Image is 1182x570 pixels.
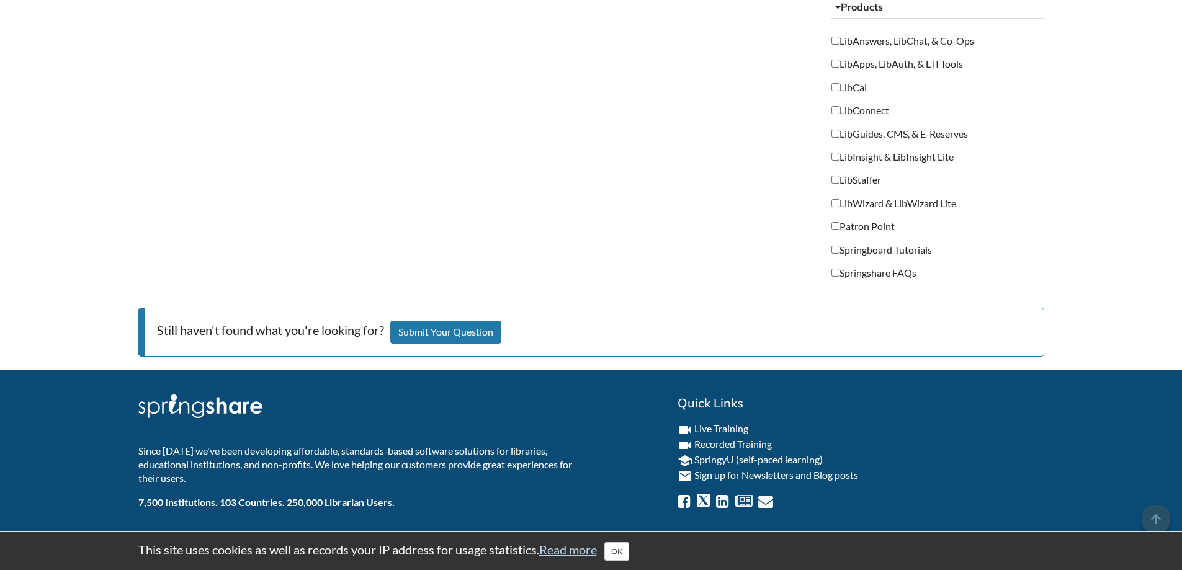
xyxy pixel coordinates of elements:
[678,394,1044,412] h2: Quick Links
[694,422,748,434] a: Live Training
[831,222,839,230] input: Patron Point
[831,197,956,210] label: LibWizard & LibWizard Lite
[831,176,839,184] input: LibStaffer
[138,496,395,508] b: 7,500 Institutions. 103 Countries. 250,000 Librarian Users.
[1142,505,1170,533] span: arrow_upward
[831,81,867,94] label: LibCal
[831,60,839,68] input: LibApps, LibAuth, & LTI Tools
[831,130,839,138] input: LibGuides, CMS, & E-Reserves
[678,422,692,437] i: videocam
[694,453,823,465] a: SpringyU (self-paced learning)
[831,83,839,91] input: LibCal
[138,394,262,418] img: Springshare
[831,246,839,254] input: Springboard Tutorials
[831,243,932,257] label: Springboard Tutorials
[678,453,692,468] i: school
[694,469,858,481] a: Sign up for Newsletters and Blog posts
[539,542,597,557] a: Read more
[831,269,839,277] input: Springshare FAQs
[831,220,895,233] label: Patron Point
[604,542,629,561] button: Close
[138,308,1044,357] p: Still haven't found what you're looking for?
[831,127,968,141] label: LibGuides, CMS, & E-Reserves
[831,173,881,187] label: LibStaffer
[126,541,1057,561] div: This site uses cookies as well as records your IP address for usage statistics.
[138,444,582,486] p: Since [DATE] we've been developing affordable, standards-based software solutions for libraries, ...
[831,57,963,71] label: LibApps, LibAuth, & LTI Tools
[678,469,692,484] i: email
[390,321,501,344] a: Submit Your Question
[831,104,889,117] label: LibConnect
[831,150,954,164] label: LibInsight & LibInsight Lite
[831,153,839,161] input: LibInsight & LibInsight Lite
[694,438,772,450] a: Recorded Training
[831,37,839,45] input: LibAnswers, LibChat, & Co-Ops
[831,106,839,114] input: LibConnect
[678,438,692,453] i: videocam
[831,266,916,280] label: Springshare FAQs
[831,34,974,48] label: LibAnswers, LibChat, & Co-Ops
[1142,507,1170,522] a: arrow_upward
[831,199,839,207] input: LibWizard & LibWizard Lite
